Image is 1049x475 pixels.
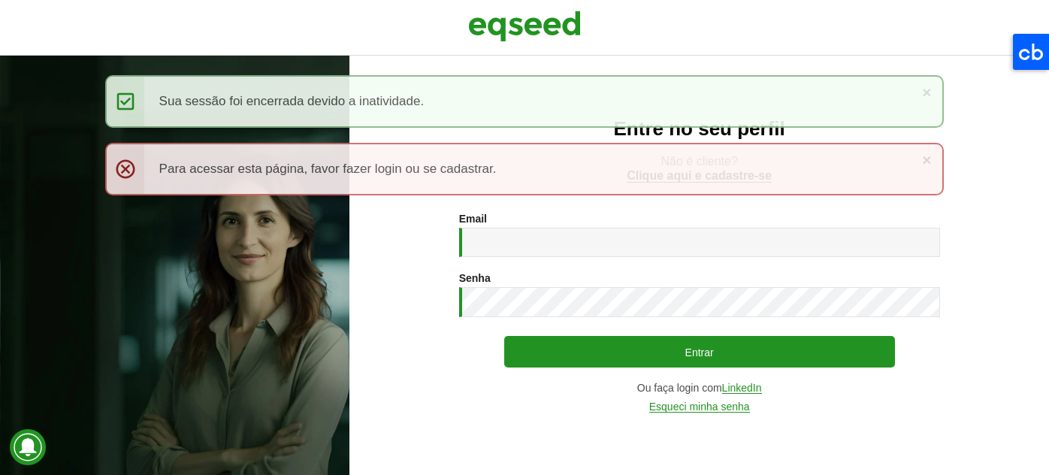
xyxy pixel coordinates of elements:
[922,152,931,168] a: ×
[722,383,762,394] a: LinkedIn
[459,273,491,283] label: Senha
[105,75,945,128] div: Sua sessão foi encerrada devido a inatividade.
[922,84,931,100] a: ×
[468,8,581,45] img: EqSeed Logo
[459,383,940,394] div: Ou faça login com
[649,401,750,413] a: Esqueci minha senha
[105,143,945,195] div: Para acessar esta página, favor fazer login ou se cadastrar.
[504,336,895,368] button: Entrar
[459,213,487,224] label: Email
